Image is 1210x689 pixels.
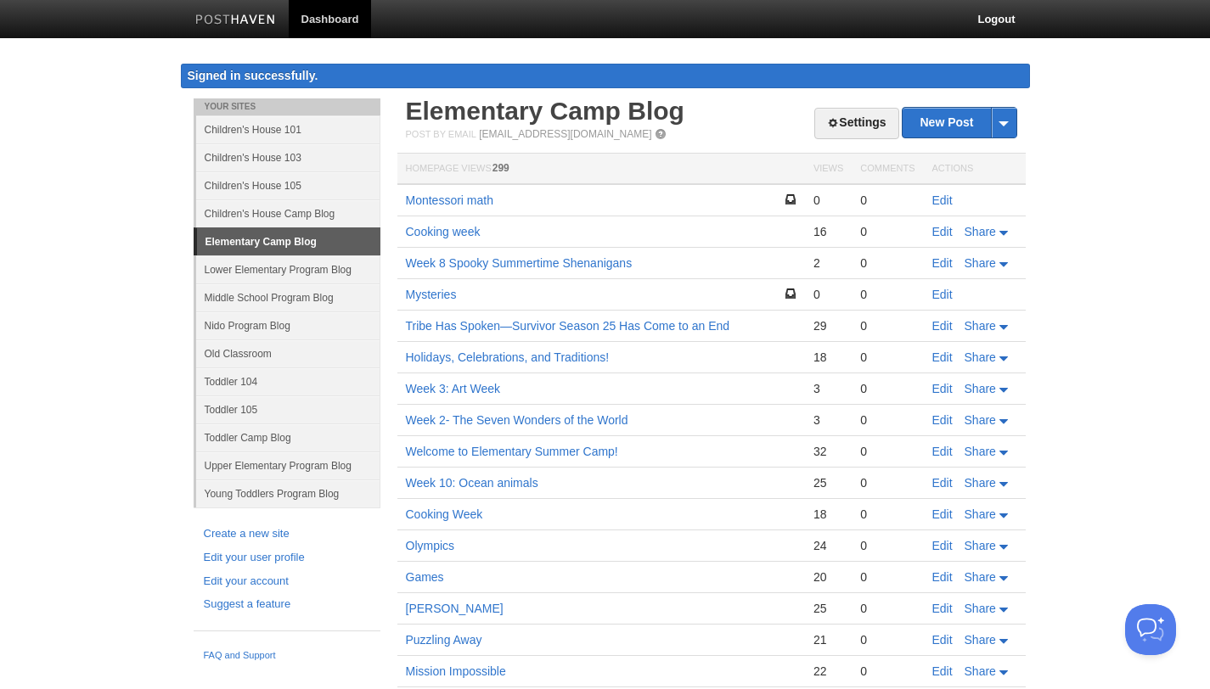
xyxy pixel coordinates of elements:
th: Homepage Views [397,154,805,185]
div: 0 [860,601,915,616]
div: 22 [813,664,843,679]
span: Share [965,664,996,678]
a: Edit [932,382,953,395]
a: Tribe Has Spoken—Survivor Season 25 Has Come to an End [406,319,730,333]
div: 0 [860,538,915,553]
a: Week 2- The Seven Wonders of the World [406,413,628,427]
a: Edit [932,445,953,458]
div: 0 [860,569,915,585]
a: Middle School Program Blog [196,283,380,311]
a: [PERSON_NAME] [406,602,504,615]
a: Cooking week [406,225,481,238]
a: Elementary Camp Blog [406,97,684,125]
span: 299 [492,162,509,174]
div: 0 [860,412,915,428]
a: Upper Elementary Program Blog [196,451,380,479]
a: Edit your account [204,573,370,591]
a: Edit [932,602,953,615]
a: [EMAIL_ADDRESS][DOMAIN_NAME] [479,128,651,140]
a: Montessori math [406,193,493,207]
a: Mission Impossible [406,664,506,678]
a: Edit your user profile [204,549,370,567]
div: 29 [813,318,843,333]
div: 24 [813,538,843,553]
a: Children's House Camp Blog [196,199,380,227]
span: Share [965,602,996,615]
a: Suggest a feature [204,596,370,613]
span: Share [965,476,996,490]
img: Posthaven-bar [195,14,276,27]
a: Children's House 103 [196,143,380,171]
a: Puzzling Away [406,633,482,647]
a: Lower Elementary Program Blog [196,255,380,283]
a: Edit [932,476,953,490]
div: 18 [813,350,843,365]
span: Share [965,633,996,647]
a: Elementary Camp Blog [197,228,380,255]
a: Edit [932,570,953,584]
div: Signed in successfully. [181,64,1030,88]
a: Nido Program Blog [196,311,380,339]
div: 0 [860,475,915,490]
span: Share [965,507,996,521]
div: 0 [860,507,915,522]
li: Your Sites [194,98,380,115]
span: Share [965,445,996,458]
a: Edit [932,225,953,238]
div: 0 [860,287,915,302]
a: Edit [932,350,953,364]
span: Share [965,570,996,584]
div: 0 [813,287,843,302]
div: 20 [813,569,843,585]
div: 0 [860,444,915,459]
a: Week 10: Ocean animals [406,476,538,490]
a: Children's House 101 [196,115,380,143]
a: Edit [932,413,953,427]
a: Welcome to Elementary Summer Camp! [406,445,618,458]
div: 0 [860,350,915,365]
div: 0 [860,318,915,333]
a: Edit [932,664,953,678]
div: 3 [813,381,843,396]
th: Comments [852,154,923,185]
div: 0 [813,193,843,208]
th: Actions [924,154,1026,185]
span: Share [965,256,996,270]
a: Settings [814,108,898,139]
div: 0 [860,255,915,271]
a: New Post [903,108,1016,137]
div: 3 [813,412,843,428]
a: Edit [932,288,953,301]
span: Share [965,413,996,427]
div: 18 [813,507,843,522]
a: Edit [932,507,953,521]
span: Share [965,539,996,552]
a: Edit [932,193,953,207]
a: Edit [932,256,953,270]
th: Views [805,154,852,185]
a: Holidays, Celebrations, and Traditions! [406,350,610,364]
div: 0 [860,381,915,396]
div: 21 [813,632,843,647]
div: 16 [813,224,843,239]
div: 0 [860,664,915,679]
a: Toddler 105 [196,395,380,423]
div: 32 [813,444,843,459]
div: 2 [813,255,843,271]
a: Week 8 Spooky Summertime Shenanigans [406,256,633,270]
a: Edit [932,319,953,333]
a: Edit [932,633,953,647]
a: Edit [932,539,953,552]
a: Cooking Week [406,507,483,521]
span: Post by Email [406,129,476,139]
a: Olympics [406,539,455,552]
div: 0 [860,632,915,647]
div: 0 [860,193,915,208]
span: Share [965,350,996,364]
div: 25 [813,475,843,490]
a: Create a new site [204,525,370,543]
a: Week 3: Art Week [406,382,501,395]
div: 0 [860,224,915,239]
iframe: Help Scout Beacon - Open [1125,604,1176,655]
a: Games [406,570,444,584]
